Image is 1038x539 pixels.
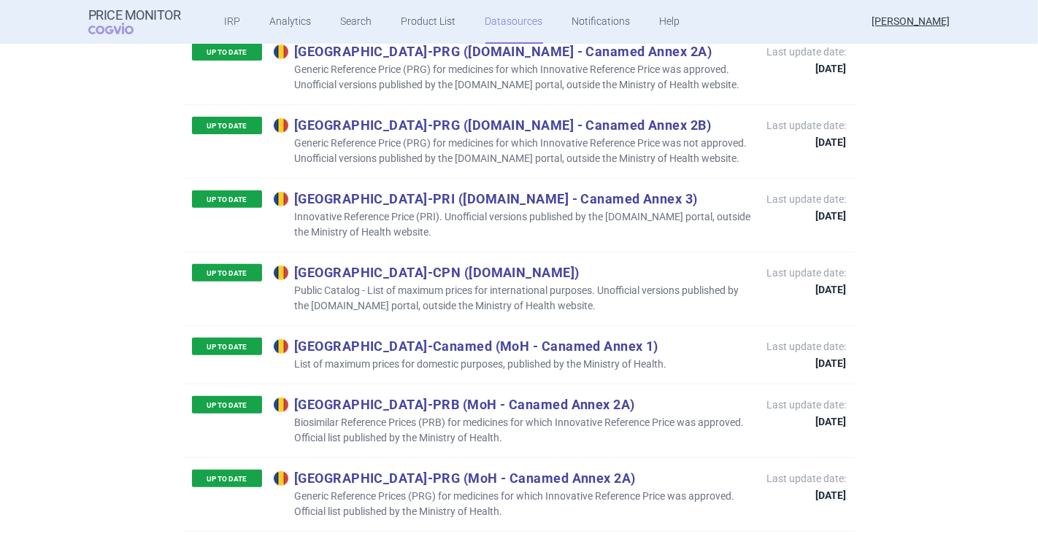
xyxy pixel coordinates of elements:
[766,398,846,427] p: Last update date:
[192,338,262,355] p: UP TO DATE
[274,192,288,206] img: Romania
[766,471,846,500] p: Last update date:
[766,339,846,368] p: Last update date:
[274,43,752,59] p: [GEOGRAPHIC_DATA] - PRG ([DOMAIN_NAME] - Canamed Annex 2A)
[274,62,752,93] p: Generic Reference Price (PRG) for medicines for which Innovative Reference Price was approved. Un...
[766,416,846,427] strong: [DATE]
[88,8,181,36] a: Price MonitorCOGVIO
[274,357,666,372] p: List of maximum prices for domestic purposes, published by the Ministry of Health.
[192,190,262,208] p: UP TO DATE
[274,209,752,240] p: Innovative Reference Price (PRI). Unofficial versions published by the [DOMAIN_NAME] portal, outs...
[192,470,262,487] p: UP TO DATE
[274,339,288,354] img: Romania
[192,264,262,282] p: UP TO DATE
[766,490,846,500] strong: [DATE]
[274,136,752,166] p: Generic Reference Price (PRG) for medicines for which Innovative Reference Price was not approved...
[274,338,666,354] p: [GEOGRAPHIC_DATA] - Canamed (MoH - Canamed Annex 1)
[274,265,288,280] img: Romania
[274,470,752,486] p: [GEOGRAPHIC_DATA] - PRG (MoH - Canamed Annex 2A)
[192,396,262,414] p: UP TO DATE
[766,63,846,74] strong: [DATE]
[766,44,846,74] p: Last update date:
[88,8,181,23] strong: Price Monitor
[192,117,262,134] p: UP TO DATE
[274,118,288,133] img: Romania
[274,489,752,519] p: Generic Reference Prices (PRG) for medicines for which Innovative Reference Price was approved. O...
[274,398,288,412] img: Romania
[192,43,262,61] p: UP TO DATE
[274,283,752,314] p: Public Catalog - List of maximum prices for international purposes. Unofficial versions published...
[766,118,846,147] p: Last update date:
[766,137,846,147] strong: [DATE]
[274,264,752,280] p: [GEOGRAPHIC_DATA] - CPN ([DOMAIN_NAME])
[274,396,752,412] p: [GEOGRAPHIC_DATA] - PRB (MoH - Canamed Annex 2A)
[766,358,846,368] strong: [DATE]
[274,44,288,59] img: Romania
[766,284,846,295] strong: [DATE]
[274,117,752,133] p: [GEOGRAPHIC_DATA] - PRG ([DOMAIN_NAME] - Canamed Annex 2B)
[88,23,154,34] span: COGVIO
[274,415,752,446] p: Biosimilar Reference Prices (PRB) for medicines for which Innovative Reference Price was approved...
[766,211,846,221] strong: [DATE]
[274,471,288,486] img: Romania
[766,265,846,295] p: Last update date:
[766,192,846,221] p: Last update date:
[274,190,752,206] p: [GEOGRAPHIC_DATA] - PRI ([DOMAIN_NAME] - Canamed Annex 3)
